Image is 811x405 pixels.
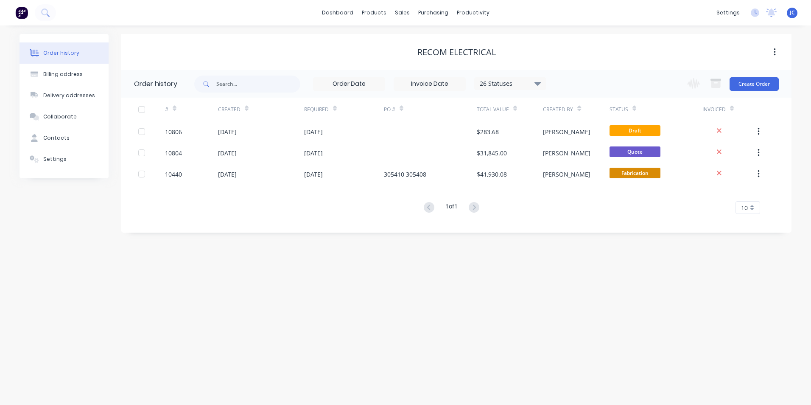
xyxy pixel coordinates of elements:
div: sales [391,6,414,19]
div: Total Value [477,98,543,121]
div: Created [218,106,241,113]
div: 10804 [165,149,182,157]
div: [PERSON_NAME] [543,149,590,157]
div: Order history [134,79,177,89]
div: [PERSON_NAME] [543,127,590,136]
span: JC [790,9,795,17]
div: Contacts [43,134,70,142]
button: Delivery addresses [20,85,109,106]
div: Required [304,98,384,121]
div: $31,845.00 [477,149,507,157]
div: Recom Electrical [417,47,496,57]
div: products [358,6,391,19]
span: Draft [610,125,660,136]
button: Create Order [730,77,779,91]
div: 10806 [165,127,182,136]
div: Invoiced [702,98,755,121]
div: [DATE] [218,170,237,179]
div: Status [610,106,628,113]
div: Collaborate [43,113,77,121]
span: 10 [741,203,748,212]
button: Collaborate [20,106,109,127]
div: PO # [384,98,477,121]
button: Contacts [20,127,109,149]
input: Invoice Date [394,78,465,90]
div: Delivery addresses [43,92,95,99]
div: # [165,106,168,113]
span: Fabrication [610,168,660,178]
div: productivity [453,6,494,19]
div: [DATE] [304,170,323,179]
img: Factory [15,6,28,19]
button: Order history [20,42,109,64]
div: Total Value [477,106,509,113]
button: Billing address [20,64,109,85]
div: Created By [543,98,609,121]
a: dashboard [318,6,358,19]
input: Search... [216,76,300,93]
div: $41,930.08 [477,170,507,179]
div: 305410 305408 [384,170,426,179]
div: Created By [543,106,573,113]
div: Required [304,106,329,113]
button: Settings [20,149,109,170]
div: [DATE] [304,149,323,157]
div: # [165,98,218,121]
div: PO # [384,106,395,113]
div: [PERSON_NAME] [543,170,590,179]
div: Billing address [43,70,83,78]
div: Order history [43,49,79,57]
div: Created [218,98,304,121]
div: Status [610,98,702,121]
div: settings [712,6,744,19]
input: Order Date [313,78,385,90]
div: [DATE] [218,127,237,136]
div: 1 of 1 [445,202,458,214]
div: Invoiced [702,106,726,113]
div: [DATE] [218,149,237,157]
div: [DATE] [304,127,323,136]
div: 26 Statuses [475,79,546,88]
div: 10440 [165,170,182,179]
div: Settings [43,155,67,163]
span: Quote [610,146,660,157]
div: purchasing [414,6,453,19]
div: $283.68 [477,127,499,136]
